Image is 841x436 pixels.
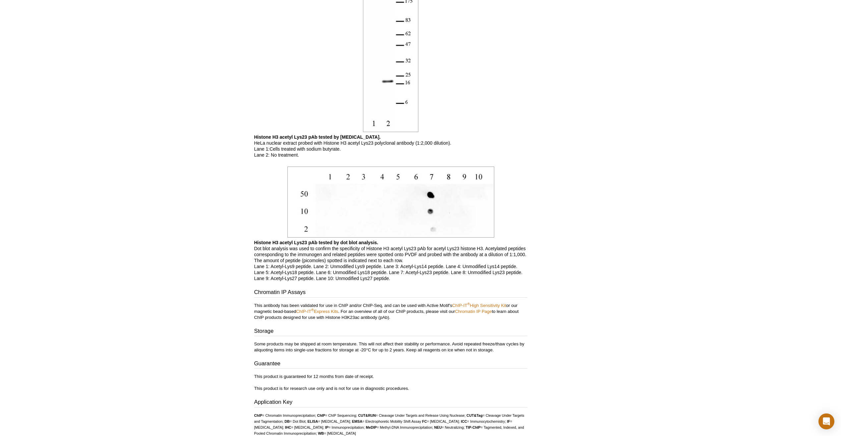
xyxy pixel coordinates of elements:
a: Chromatin IP Page [455,309,492,314]
li: = [MEDICAL_DATA]; [254,419,512,429]
li: = Immunoprecipitation; [325,425,365,429]
sup: ® [311,308,314,312]
li: = [MEDICAL_DATA] [318,431,356,435]
li: = ChIP Sequencing; [317,413,357,417]
li: = [MEDICAL_DATA]; [422,419,460,423]
li: = Cleavage Under Targets and Tagmentation; [254,413,524,423]
p: Dot blot analysis was used to confirm the specificity of Histone H3 acetyl Lys23 pAb for acetyl L... [254,240,527,281]
strong: IHC [285,425,291,429]
strong: NEU [434,425,442,429]
a: ChIP-IT®High Sensitivity Kit [452,303,506,308]
strong: ChIP [317,413,325,417]
b: Histone H3 acetyl Lys23 pAb tested by [MEDICAL_DATA]. [254,134,381,140]
li: = [MEDICAL_DATA]; [285,425,324,429]
h3: Storage [254,327,527,336]
a: ChIP-IT®Express Kits [296,309,338,314]
li: = Dot Blot; [284,419,306,423]
h3: Application Key [254,398,527,407]
strong: ChIP [254,413,263,417]
li: = Tagmented, Indexed, and Pooled Chromatin Immunoprecipitation; [254,425,524,435]
strong: DB [284,419,290,423]
li: = Neutralizing; [434,425,465,429]
strong: CUT&RUN [358,413,376,417]
strong: ELISA [307,419,318,423]
img: Histone H3K23ac antibody (pAb) tested by dot blot analysis. [287,167,494,238]
strong: MeDIP [366,425,377,429]
strong: ICC [461,419,467,423]
li: = Methyl-DNA Immunoprecipitation; [366,425,433,429]
b: Histone H3 acetyl Lys23 pAb tested by dot blot analysis. [254,240,378,245]
strong: IF [507,419,510,423]
div: Open Intercom Messenger [818,413,834,429]
li: = Chromatin Immunoprecipitation; [254,413,316,417]
li: = Cleavage Under Targets and Release Using Nuclease; [358,413,465,417]
p: This antibody has been validated for use in ChIP and/or ChIP-Seq, and can be used with Active Mot... [254,303,527,321]
li: = [MEDICAL_DATA]; [307,419,351,423]
li: = Electrophoretic Mobility Shift Assay [352,419,421,423]
strong: FC [422,419,427,423]
p: This product is guaranteed for 12 months from date of receipt. This product is for research use o... [254,374,527,392]
strong: IP [325,425,329,429]
strong: CUT&Tag [466,413,482,417]
li: = Immunocytochemistry; [461,419,506,423]
strong: TIP-ChIP [466,425,481,429]
h3: Chromatin IP Assays [254,288,527,298]
strong: WB [318,431,324,435]
h3: Guarantee [254,360,527,369]
sup: ® [467,302,470,306]
strong: EMSA [352,419,362,423]
p: Some products may be shipped at room temperature. This will not affect their stability or perform... [254,341,527,353]
p: HeLa nuclear extract probed with Histone H3 acetyl Lys23 polyclonal antibody (1:2,000 dilution). ... [254,134,527,158]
